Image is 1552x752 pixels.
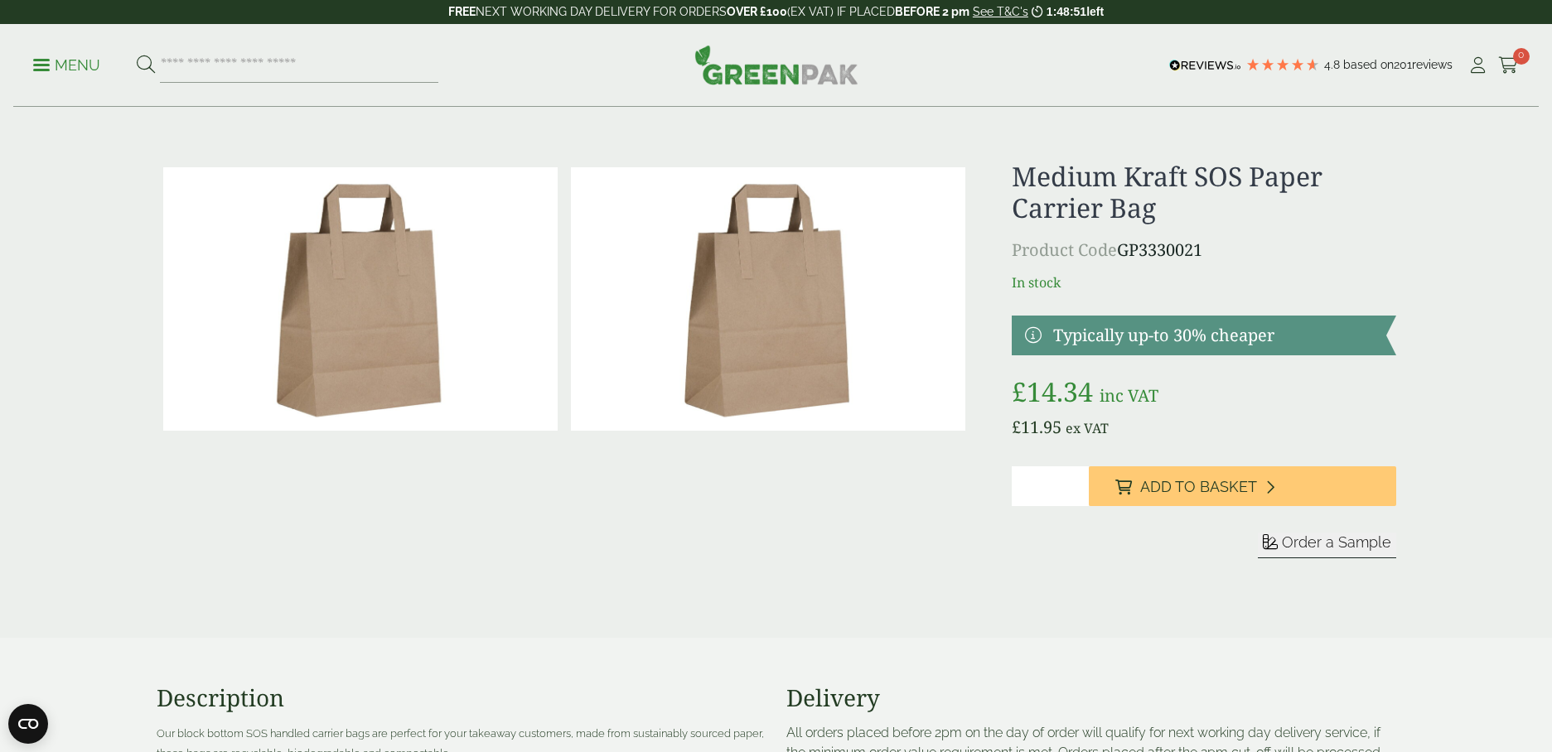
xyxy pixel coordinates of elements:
span: 0 [1513,48,1530,65]
strong: OVER £100 [727,5,787,18]
button: Add to Basket [1089,466,1396,506]
a: Menu [33,55,100,72]
span: Add to Basket [1140,478,1257,496]
button: Open CMP widget [8,704,48,744]
a: See T&C's [973,5,1028,18]
span: 1:48:51 [1047,5,1086,18]
img: Medium Kraft SOS Paper Carrier Bag Full Case 0 [571,167,965,431]
span: reviews [1412,58,1453,71]
h3: Description [157,684,766,712]
span: Order a Sample [1282,533,1391,551]
strong: BEFORE 2 pm [895,5,969,18]
strong: FREE [448,5,476,18]
i: Cart [1498,57,1519,74]
span: 4.8 [1324,58,1343,71]
h1: Medium Kraft SOS Paper Carrier Bag [1012,161,1395,224]
span: inc VAT [1100,384,1158,407]
span: Product Code [1012,239,1117,261]
bdi: 14.34 [1012,374,1093,409]
a: 0 [1498,53,1519,78]
p: GP3330021 [1012,238,1395,263]
span: 201 [1394,58,1412,71]
h3: Delivery [786,684,1396,712]
span: Based on [1343,58,1394,71]
span: £ [1012,374,1027,409]
button: Order a Sample [1258,533,1396,558]
p: In stock [1012,272,1395,292]
bdi: 11.95 [1012,416,1061,438]
img: REVIEWS.io [1169,60,1241,71]
span: left [1086,5,1104,18]
img: Medium Kraft SOS Paper Carrier Bag 0 [163,167,558,431]
img: GreenPak Supplies [694,45,858,84]
span: £ [1012,416,1021,438]
p: Menu [33,55,100,75]
i: My Account [1467,57,1488,74]
div: 4.79 Stars [1245,57,1320,72]
span: ex VAT [1066,419,1109,437]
